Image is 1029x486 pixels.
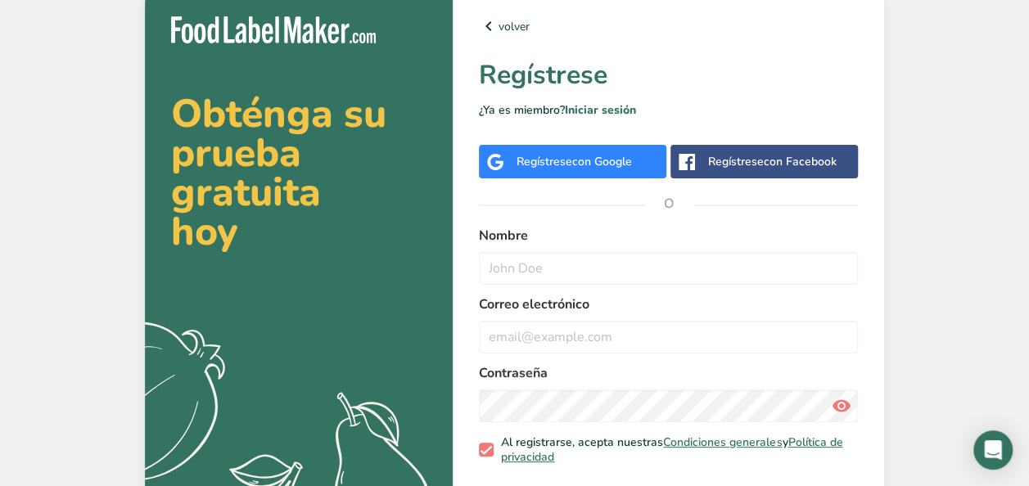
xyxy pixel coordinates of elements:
[764,154,837,169] span: con Facebook
[479,363,858,383] label: Contraseña
[565,102,636,118] a: Iniciar sesión
[572,154,632,169] span: con Google
[479,252,858,285] input: John Doe
[479,101,858,119] p: ¿Ya es miembro?
[479,321,858,353] input: email@example.com
[479,16,858,36] a: volver
[171,16,376,43] img: Food Label Maker
[517,153,632,170] div: Regístrese
[501,434,842,465] a: Política de privacidad
[171,94,426,251] h2: Obténga su prueba gratuita hoy
[644,179,693,228] span: O
[494,435,852,464] span: Al registrarse, acepta nuestras y
[973,430,1013,470] div: Open Intercom Messenger
[479,56,858,95] h1: Regístrese
[479,226,858,245] label: Nombre
[479,295,858,314] label: Correo electrónico
[708,153,837,170] div: Regístrese
[663,434,782,450] a: Condiciones generales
